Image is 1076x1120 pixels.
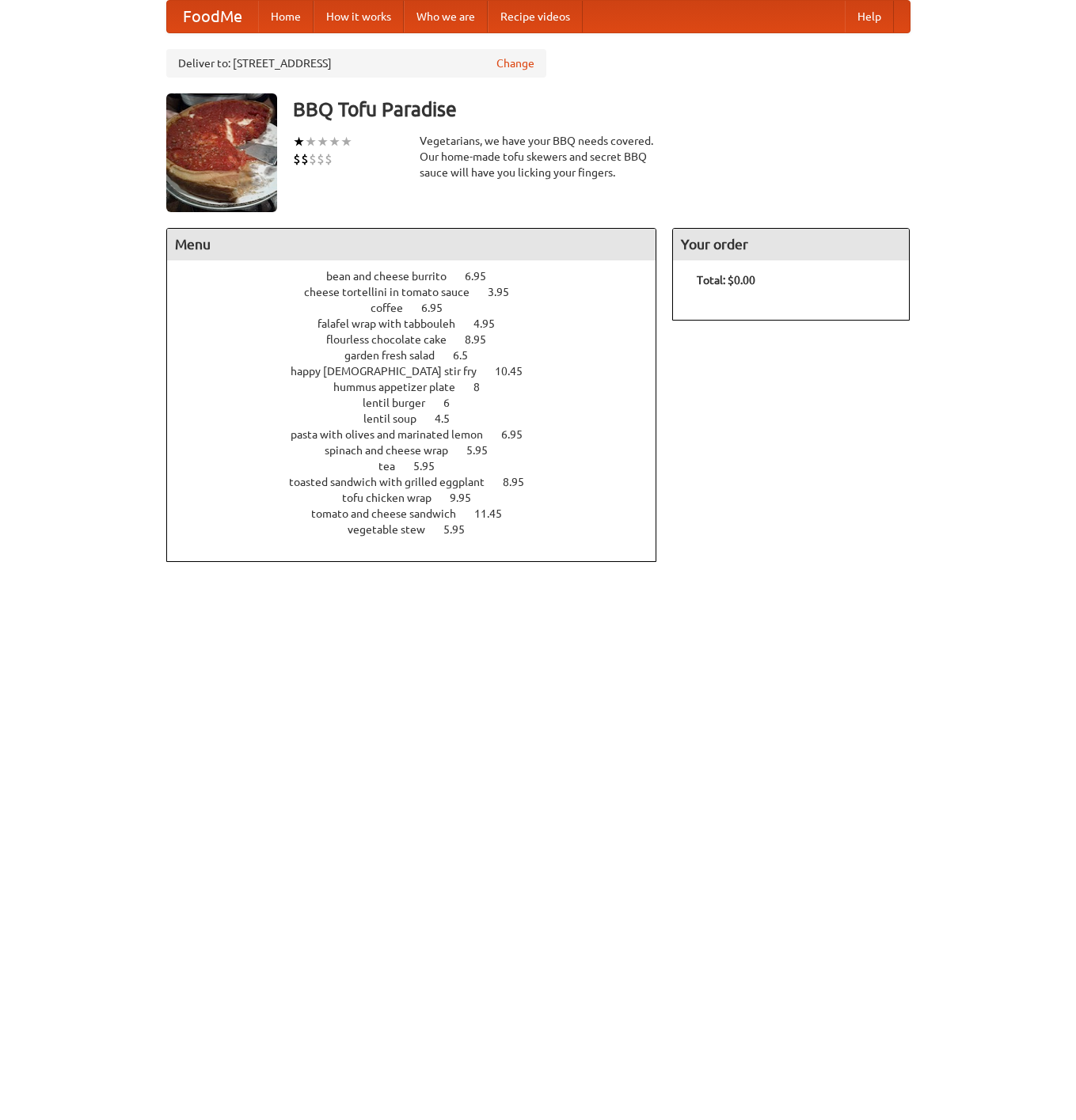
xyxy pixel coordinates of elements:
[314,1,404,32] a: How it works
[404,1,488,32] a: Who we are
[166,49,546,78] div: Deliver to: [STREET_ADDRESS]
[466,444,504,457] span: 5.95
[697,274,755,287] b: Total: $0.00
[443,397,466,409] span: 6
[289,476,500,488] span: toasted sandwich with grilled eggplant
[371,302,419,314] span: coffee
[291,428,499,441] span: pasta with olives and marinated lemon
[488,1,583,32] a: Recipe videos
[342,492,447,504] span: tofu chicken wrap
[317,317,471,330] span: falafel wrap with tabbouleh
[363,412,479,425] a: lentil soup 4.5
[166,93,277,212] img: angular.jpg
[325,444,464,457] span: spinach and cheese wrap
[348,523,441,536] span: vegetable stew
[293,133,305,150] li: ★
[503,476,540,488] span: 8.95
[329,133,340,150] li: ★
[340,133,352,150] li: ★
[317,150,325,168] li: $
[344,349,497,362] a: garden fresh salad 6.5
[378,460,411,473] span: tea
[311,507,472,520] span: tomato and cheese sandwich
[167,229,656,260] h4: Menu
[326,333,515,346] a: flourless chocolate cake 8.95
[293,93,911,125] h3: BBQ Tofu Paradise
[673,229,909,260] h4: Your order
[473,317,511,330] span: 4.95
[305,133,317,150] li: ★
[325,150,333,168] li: $
[333,381,471,393] span: hummus appetizer plate
[293,150,301,168] li: $
[363,412,432,425] span: lentil soup
[488,286,525,298] span: 3.95
[450,492,487,504] span: 9.95
[167,1,258,32] a: FoodMe
[421,302,458,314] span: 6.95
[496,55,534,71] a: Change
[453,349,484,362] span: 6.5
[291,365,492,378] span: happy [DEMOGRAPHIC_DATA] stir fry
[304,286,485,298] span: cheese tortellini in tomato sauce
[845,1,894,32] a: Help
[495,365,538,378] span: 10.45
[420,133,657,180] div: Vegetarians, we have your BBQ needs covered. Our home-made tofu skewers and secret BBQ sauce will...
[289,476,553,488] a: toasted sandwich with grilled eggplant 8.95
[348,523,494,536] a: vegetable stew 5.95
[344,349,451,362] span: garden fresh salad
[363,397,479,409] a: lentil burger 6
[309,150,317,168] li: $
[443,523,481,536] span: 5.95
[501,428,538,441] span: 6.95
[291,365,552,378] a: happy [DEMOGRAPHIC_DATA] stir fry 10.45
[371,302,472,314] a: coffee 6.95
[304,286,538,298] a: cheese tortellini in tomato sauce 3.95
[301,150,309,168] li: $
[473,381,496,393] span: 8
[363,397,441,409] span: lentil burger
[342,492,500,504] a: tofu chicken wrap 9.95
[333,381,509,393] a: hummus appetizer plate 8
[326,333,462,346] span: flourless chocolate cake
[317,317,524,330] a: falafel wrap with tabbouleh 4.95
[311,507,531,520] a: tomato and cheese sandwich 11.45
[291,428,552,441] a: pasta with olives and marinated lemon 6.95
[325,444,517,457] a: spinach and cheese wrap 5.95
[326,270,515,283] a: bean and cheese burrito 6.95
[435,412,466,425] span: 4.5
[378,460,464,473] a: tea 5.95
[317,133,329,150] li: ★
[465,333,502,346] span: 8.95
[258,1,314,32] a: Home
[465,270,502,283] span: 6.95
[474,507,518,520] span: 11.45
[326,270,462,283] span: bean and cheese burrito
[413,460,451,473] span: 5.95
